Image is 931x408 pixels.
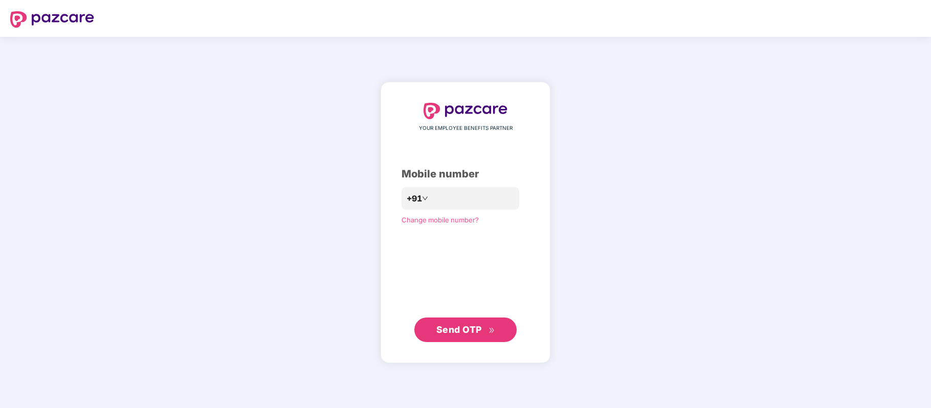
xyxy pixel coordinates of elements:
span: double-right [489,327,495,334]
img: logo [10,11,94,28]
span: YOUR EMPLOYEE BENEFITS PARTNER [419,124,513,132]
span: +91 [407,192,422,205]
a: Change mobile number? [402,216,479,224]
span: down [422,195,428,201]
div: Mobile number [402,166,529,182]
span: Send OTP [436,324,482,335]
button: Send OTPdouble-right [414,318,517,342]
img: logo [424,103,507,119]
